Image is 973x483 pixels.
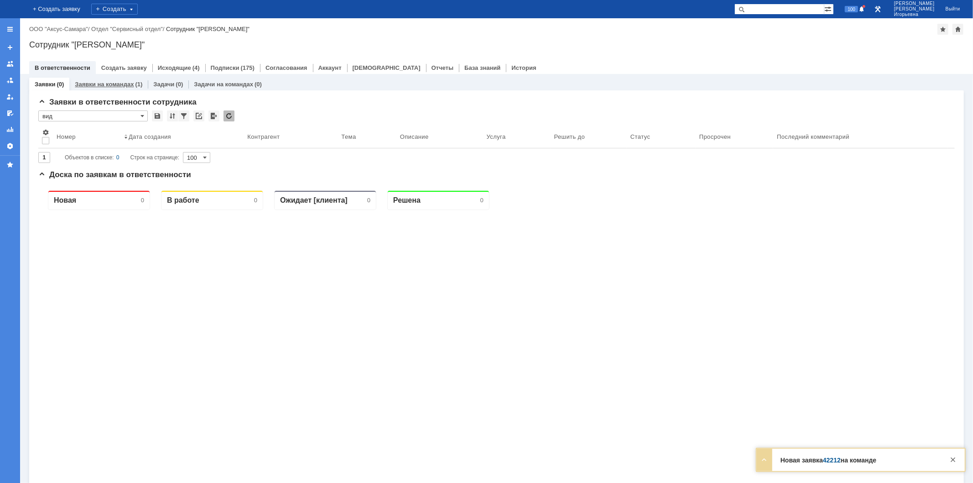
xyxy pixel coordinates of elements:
span: Заявки в ответственности сотрудника [38,98,197,106]
a: База знаний [464,64,500,71]
div: Обновлять список [224,110,234,121]
div: Статус [630,133,650,140]
a: Заявки на командах [75,81,134,88]
strong: Новая заявка на команде [780,457,876,464]
div: (175) [241,64,255,71]
span: 100 [845,6,858,12]
a: 42212 [823,457,841,464]
div: Сотрудник "[PERSON_NAME]" [29,40,964,49]
div: (1) [135,81,142,88]
div: Сделать домашней страницей [952,24,963,35]
a: История [511,64,536,71]
div: / [29,26,91,32]
div: (0) [57,81,64,88]
a: В ответственности [35,64,90,71]
th: Тема [338,125,396,148]
span: Расширенный поиск [824,4,833,13]
a: Заявки на командах [3,57,17,71]
a: Создать заявку [101,64,147,71]
div: Развернуть [759,454,770,465]
div: 0 [442,14,445,21]
div: Решена [355,13,382,21]
div: Новая [16,13,38,21]
span: [PERSON_NAME] [894,6,935,12]
div: Скопировать ссылку на список [193,110,204,121]
div: Добавить в избранное [937,24,948,35]
div: Сотрудник "[PERSON_NAME]" [166,26,250,32]
span: Игорьевна [894,12,935,17]
span: Объектов в списке: [65,154,114,161]
a: Аккаунт [318,64,342,71]
span: [PERSON_NAME] [894,1,935,6]
th: Услуга [483,125,551,148]
div: Номер [57,133,76,140]
a: Исходящие [158,64,191,71]
div: Просрочен [699,133,731,140]
a: Перейти в интерфейс администратора [872,4,883,15]
span: Настройки [42,129,49,136]
th: Дата создания [120,125,244,148]
a: Мои согласования [3,106,17,121]
a: Подписки [211,64,239,71]
div: Экспорт списка [208,110,219,121]
a: Отдел "Сервисный отдел" [91,26,163,32]
div: Создать [91,4,138,15]
div: Закрыть [947,454,958,465]
a: Настройки [3,139,17,153]
a: Согласования [265,64,307,71]
div: Описание [400,133,429,140]
i: Строк на странице: [65,152,179,163]
a: [DEMOGRAPHIC_DATA] [353,64,421,71]
a: Создать заявку [3,40,17,55]
div: / [91,26,166,32]
div: Ожидает [клиента] [242,13,309,21]
div: (0) [176,81,183,88]
div: 0 [329,14,332,21]
div: Контрагент [247,133,280,140]
a: ООО "Аксус-Самара" [29,26,88,32]
a: Заявки [35,81,55,88]
div: Последний комментарий [777,133,849,140]
div: Решить до [554,133,585,140]
div: Сохранить вид [152,110,163,121]
a: Мои заявки [3,89,17,104]
div: Услуга [487,133,506,140]
div: Фильтрация... [178,110,189,121]
th: Статус [627,125,696,148]
a: Отчеты [432,64,454,71]
div: 0 [216,14,219,21]
th: Номер [53,125,120,148]
a: Отчеты [3,122,17,137]
a: Задачи [153,81,174,88]
a: Заявки в моей ответственности [3,73,17,88]
span: Доска по заявкам в ответственности [38,170,191,179]
a: Задачи на командах [194,81,253,88]
div: 0 [103,14,106,21]
div: 0 [116,152,120,163]
div: Дата создания [129,133,171,140]
div: (0) [255,81,262,88]
div: (4) [193,64,200,71]
div: В работе [129,13,161,21]
div: Тема [341,133,356,140]
div: Сортировка... [167,110,178,121]
th: Контрагент [244,125,338,148]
